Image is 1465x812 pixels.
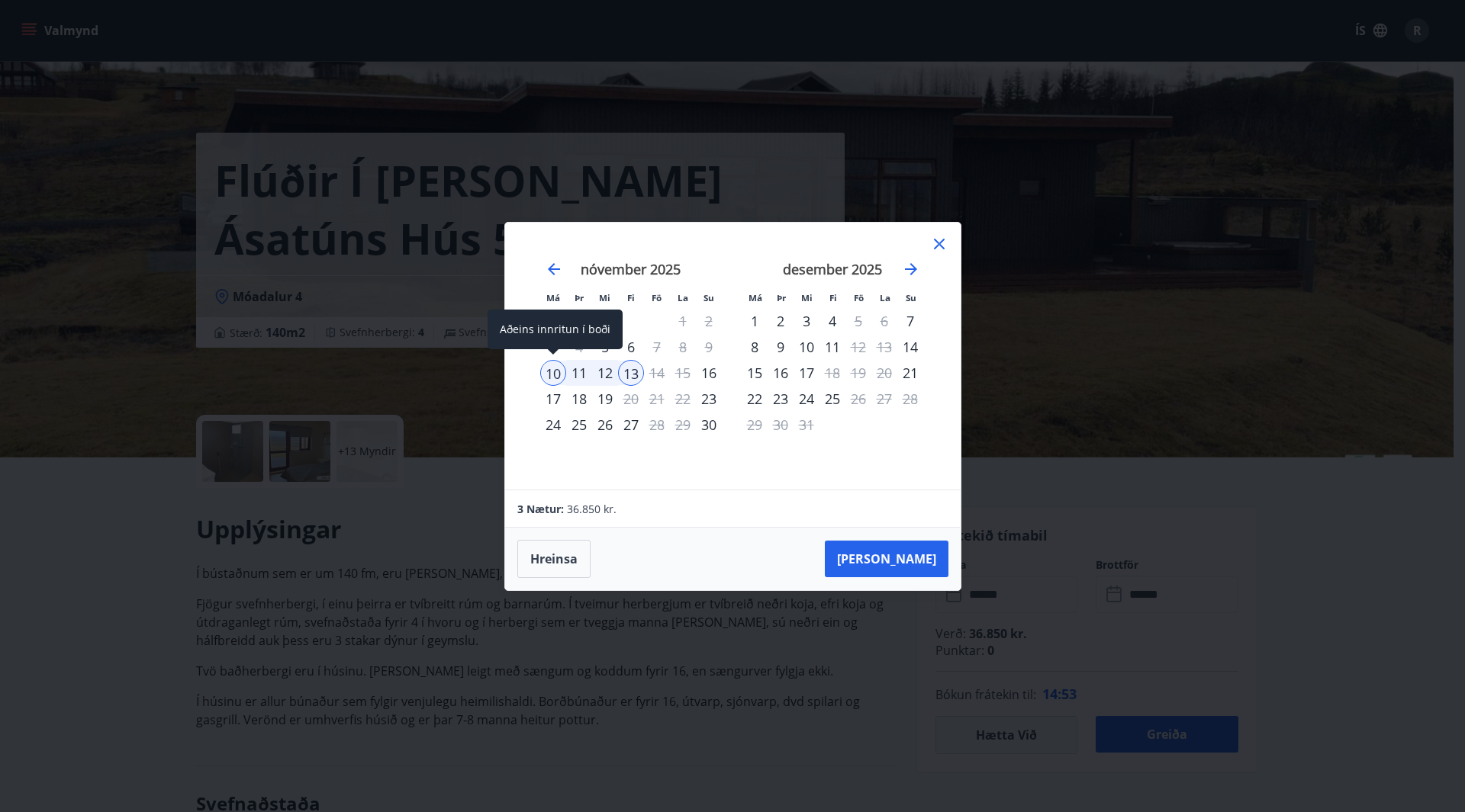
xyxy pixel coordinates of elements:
[794,360,819,386] div: 17
[618,334,644,360] div: 6
[897,308,923,334] td: Choose sunnudagur, 7. desember 2025 as your check-in date. It’s available.
[566,360,592,386] td: Selected. þriðjudagur, 11. nóvember 2025
[819,334,845,360] td: Choose fimmtudagur, 11. desember 2025 as your check-in date. It’s available.
[546,292,560,303] small: Má
[545,260,563,278] div: Move backward to switch to the previous month.
[670,308,696,334] td: Not available. laugardagur, 1. nóvember 2025
[897,360,923,386] div: Aðeins innritun í boði
[871,308,897,334] td: Not available. laugardagur, 6. desember 2025
[819,308,845,334] div: 4
[670,412,696,438] td: Not available. laugardagur, 29. nóvember 2025
[742,412,768,438] td: Not available. mánudagur, 29. desember 2025
[644,412,670,438] div: Aðeins útritun í boði
[742,334,768,360] div: 8
[670,360,696,386] td: Not available. laugardagur, 15. nóvember 2025
[644,334,670,360] div: Aðeins útritun í boði
[768,412,794,438] td: Not available. þriðjudagur, 30. desember 2025
[644,386,670,412] td: Not available. föstudagur, 21. nóvember 2025
[794,308,819,334] div: 3
[540,386,566,412] div: 17
[696,308,722,334] td: Not available. sunnudagur, 2. nóvember 2025
[581,260,681,278] strong: nóvember 2025
[871,334,897,360] td: Not available. laugardagur, 13. desember 2025
[644,360,670,386] div: Aðeins útritun í boði
[696,360,722,386] td: Choose sunnudagur, 16. nóvember 2025 as your check-in date. It’s available.
[618,360,644,386] div: 13
[825,541,948,577] button: [PERSON_NAME]
[742,334,768,360] td: Choose mánudagur, 8. desember 2025 as your check-in date. It’s available.
[592,360,618,386] td: Selected. miðvikudagur, 12. nóvember 2025
[897,308,923,334] div: Aðeins innritun í boði
[768,308,794,334] div: 2
[540,412,566,438] td: Choose mánudagur, 24. nóvember 2025 as your check-in date. It’s available.
[845,334,871,360] td: Choose föstudagur, 12. desember 2025 as your check-in date. It’s available.
[696,360,722,386] div: Aðeins innritun í boði
[618,386,644,412] div: Aðeins útritun í boði
[768,334,794,360] td: Choose þriðjudagur, 9. desember 2025 as your check-in date. It’s available.
[678,292,688,303] small: La
[768,360,794,386] div: 16
[768,386,794,412] div: 23
[592,360,618,386] div: 12
[819,360,845,386] div: Aðeins útritun í boði
[704,292,714,303] small: Su
[567,502,617,516] span: 36.850 kr.
[768,308,794,334] td: Choose þriðjudagur, 2. desember 2025 as your check-in date. It’s available.
[517,540,591,578] button: Hreinsa
[854,292,864,303] small: Fö
[768,360,794,386] td: Choose þriðjudagur, 16. desember 2025 as your check-in date. It’s available.
[618,334,644,360] td: Choose fimmtudagur, 6. nóvember 2025 as your check-in date. It’s available.
[566,386,592,412] div: 18
[540,360,566,386] td: Selected as start date. mánudagur, 10. nóvember 2025
[768,386,794,412] td: Choose þriðjudagur, 23. desember 2025 as your check-in date. It’s available.
[880,292,890,303] small: La
[897,360,923,386] td: Choose sunnudagur, 21. desember 2025 as your check-in date. It’s available.
[742,360,768,386] div: 15
[592,386,618,412] div: 19
[897,334,923,360] div: Aðeins innritun í boði
[644,360,670,386] td: Choose föstudagur, 14. nóvember 2025 as your check-in date. It’s available.
[644,334,670,360] td: Choose föstudagur, 7. nóvember 2025 as your check-in date. It’s available.
[566,386,592,412] td: Choose þriðjudagur, 18. nóvember 2025 as your check-in date. It’s available.
[829,292,837,303] small: Fi
[845,334,871,360] div: Aðeins útritun í boði
[794,360,819,386] td: Choose miðvikudagur, 17. desember 2025 as your check-in date. It’s available.
[845,386,871,412] td: Choose föstudagur, 26. desember 2025 as your check-in date. It’s available.
[627,292,635,303] small: Fi
[819,308,845,334] td: Choose fimmtudagur, 4. desember 2025 as your check-in date. It’s available.
[794,386,819,412] div: 24
[794,308,819,334] td: Choose miðvikudagur, 3. desember 2025 as your check-in date. It’s available.
[592,386,618,412] td: Choose miðvikudagur, 19. nóvember 2025 as your check-in date. It’s available.
[618,360,644,386] td: Selected as end date. fimmtudagur, 13. nóvember 2025
[871,386,897,412] td: Not available. laugardagur, 27. desember 2025
[599,292,610,303] small: Mi
[783,260,882,278] strong: desember 2025
[540,386,566,412] td: Choose mánudagur, 17. nóvember 2025 as your check-in date. It’s available.
[592,412,618,438] td: Choose miðvikudagur, 26. nóvember 2025 as your check-in date. It’s available.
[742,386,768,412] td: Choose mánudagur, 22. desember 2025 as your check-in date. It’s available.
[794,386,819,412] td: Choose miðvikudagur, 24. desember 2025 as your check-in date. It’s available.
[670,386,696,412] td: Not available. laugardagur, 22. nóvember 2025
[652,292,662,303] small: Fö
[696,334,722,360] td: Not available. sunnudagur, 9. nóvember 2025
[517,502,564,516] span: 3 Nætur:
[618,412,644,438] td: Choose fimmtudagur, 27. nóvember 2025 as your check-in date. It’s available.
[819,386,845,412] td: Choose fimmtudagur, 25. desember 2025 as your check-in date. It’s available.
[618,386,644,412] td: Choose fimmtudagur, 20. nóvember 2025 as your check-in date. It’s available.
[845,308,871,334] td: Choose föstudagur, 5. desember 2025 as your check-in date. It’s available.
[566,412,592,438] div: 25
[540,360,566,386] div: Aðeins innritun í boði
[523,241,942,471] div: Calendar
[742,308,768,334] div: 1
[845,386,871,412] div: Aðeins útritun í boði
[566,360,592,386] div: 11
[777,292,786,303] small: Þr
[897,334,923,360] td: Choose sunnudagur, 14. desember 2025 as your check-in date. It’s available.
[819,334,845,360] div: 11
[742,386,768,412] div: 22
[696,386,722,412] td: Choose sunnudagur, 23. nóvember 2025 as your check-in date. It’s available.
[644,412,670,438] td: Choose föstudagur, 28. nóvember 2025 as your check-in date. It’s available.
[618,412,644,438] div: 27
[742,308,768,334] td: Choose mánudagur, 1. desember 2025 as your check-in date. It’s available.
[845,360,871,386] td: Not available. föstudagur, 19. desember 2025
